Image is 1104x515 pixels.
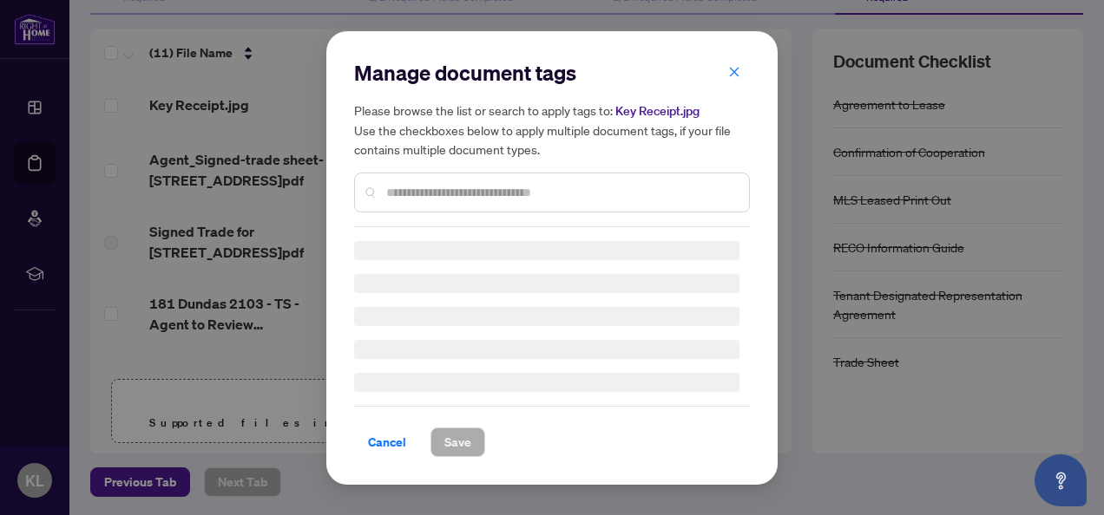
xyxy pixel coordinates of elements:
[368,428,406,456] span: Cancel
[430,427,485,457] button: Save
[354,59,750,87] h2: Manage document tags
[728,65,740,77] span: close
[615,103,700,119] span: Key Receipt.jpg
[354,101,750,159] h5: Please browse the list or search to apply tags to: Use the checkboxes below to apply multiple doc...
[1035,454,1087,506] button: Open asap
[354,427,420,457] button: Cancel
